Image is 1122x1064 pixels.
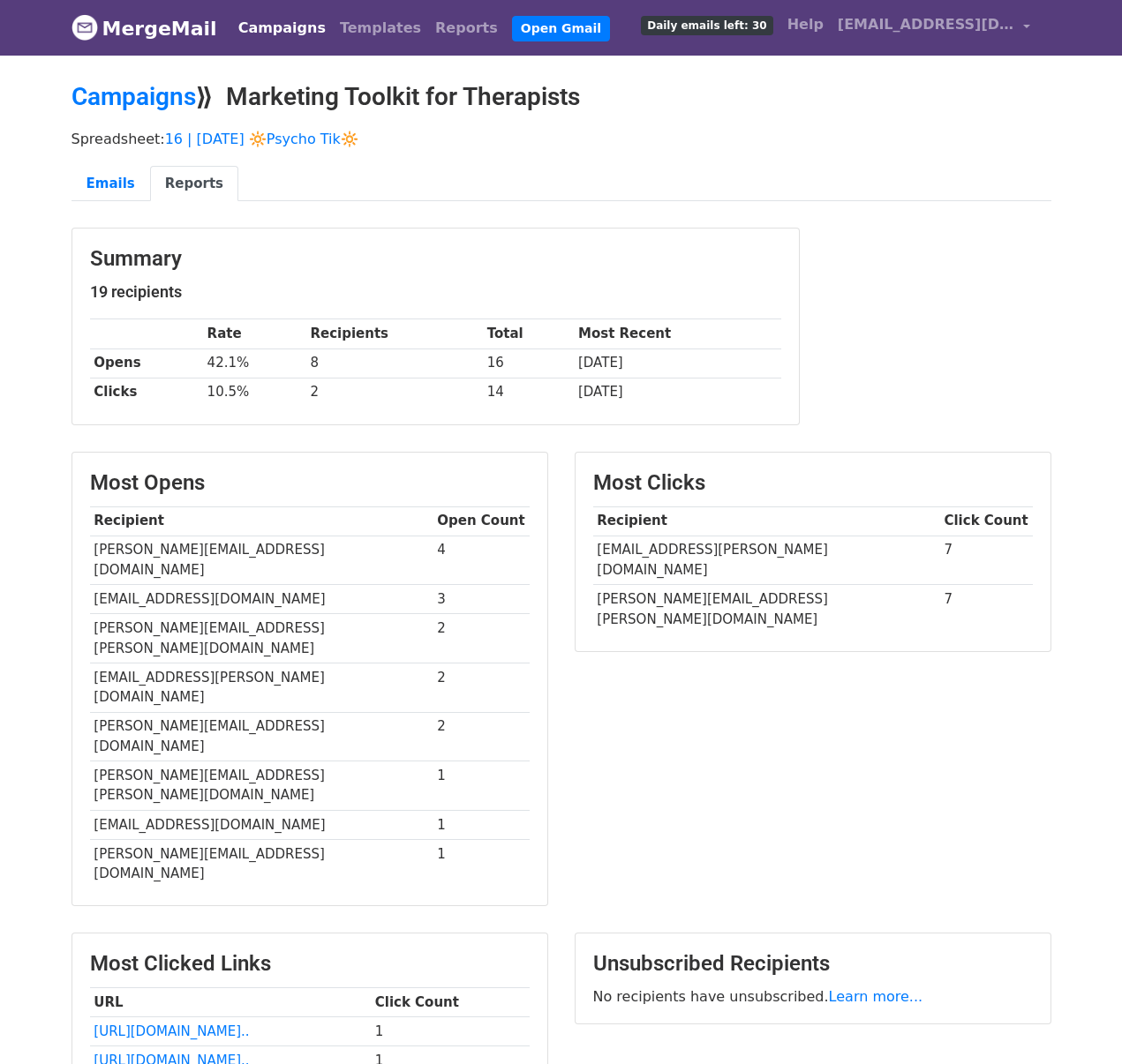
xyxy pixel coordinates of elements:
th: Click Count [940,506,1033,536]
th: Recipients [306,319,483,348]
a: Reports [150,166,238,202]
td: 16 [483,348,574,378]
th: Total [483,319,574,348]
a: 16 | [DATE] 🔆Psycho Tik🔆 [165,131,358,147]
th: Opens [90,348,203,378]
td: 8 [306,348,483,378]
td: [PERSON_NAME][EMAIL_ADDRESS][PERSON_NAME][DOMAIN_NAME] [90,614,433,663]
a: Open Gmail [512,16,610,41]
td: 1 [371,1017,530,1046]
td: 42.1% [203,348,306,378]
th: URL [90,988,371,1017]
span: Daily emails left: 30 [641,16,772,35]
td: 1 [433,761,530,811]
td: [DATE] [574,378,780,407]
td: [PERSON_NAME][EMAIL_ADDRESS][DOMAIN_NAME] [90,536,433,585]
td: [DATE] [574,348,780,378]
td: [PERSON_NAME][EMAIL_ADDRESS][PERSON_NAME][DOMAIN_NAME] [90,761,433,811]
td: 7 [940,585,1033,633]
p: Spreadsheet: [72,130,1051,148]
h3: Summary [90,246,781,272]
a: Learn more... [829,988,923,1005]
a: Reports [428,11,505,46]
td: 2 [433,614,530,663]
td: 2 [433,712,530,761]
a: Help [780,7,831,42]
td: 2 [433,663,530,712]
h3: Most Clicked Links [90,951,530,977]
td: 4 [433,536,530,585]
img: MergeMail logo [72,14,98,41]
th: Rate [203,319,306,348]
th: Most Recent [574,319,780,348]
th: Clicks [90,378,203,407]
iframe: Chat Widget [1034,979,1122,1064]
td: [EMAIL_ADDRESS][DOMAIN_NAME] [90,810,433,839]
h2: ⟫ Marketing Toolkit for Therapists [72,82,1051,112]
td: 14 [483,378,574,407]
a: [EMAIL_ADDRESS][DOMAIN_NAME] [831,7,1037,49]
h5: 19 recipients [90,282,781,302]
td: 1 [433,810,530,839]
td: [EMAIL_ADDRESS][PERSON_NAME][DOMAIN_NAME] [593,536,940,585]
a: Emails [72,166,150,202]
td: [EMAIL_ADDRESS][PERSON_NAME][DOMAIN_NAME] [90,663,433,712]
td: 10.5% [203,378,306,407]
a: [URL][DOMAIN_NAME].. [94,1023,249,1039]
h3: Most Opens [90,470,530,496]
p: No recipients have unsubscribed. [593,987,1033,1006]
th: Recipient [90,506,433,536]
td: 3 [433,585,530,614]
a: MergeMail [72,10,217,47]
h3: Most Clicks [593,470,1033,496]
a: Campaigns [231,11,333,46]
a: Templates [333,11,428,46]
td: 2 [306,378,483,407]
td: 1 [433,839,530,888]
td: [PERSON_NAME][EMAIL_ADDRESS][DOMAIN_NAME] [90,839,433,888]
h3: Unsubscribed Recipients [593,951,1033,977]
td: [EMAIL_ADDRESS][DOMAIN_NAME] [90,585,433,614]
th: Click Count [371,988,530,1017]
th: Recipient [593,506,940,536]
span: [EMAIL_ADDRESS][DOMAIN_NAME] [838,14,1014,35]
a: Daily emails left: 30 [634,7,779,42]
td: 7 [940,536,1033,585]
th: Open Count [433,506,530,536]
a: Campaigns [72,82,196,111]
td: [PERSON_NAME][EMAIL_ADDRESS][PERSON_NAME][DOMAIN_NAME] [593,585,940,633]
td: [PERSON_NAME][EMAIL_ADDRESS][DOMAIN_NAME] [90,712,433,761]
